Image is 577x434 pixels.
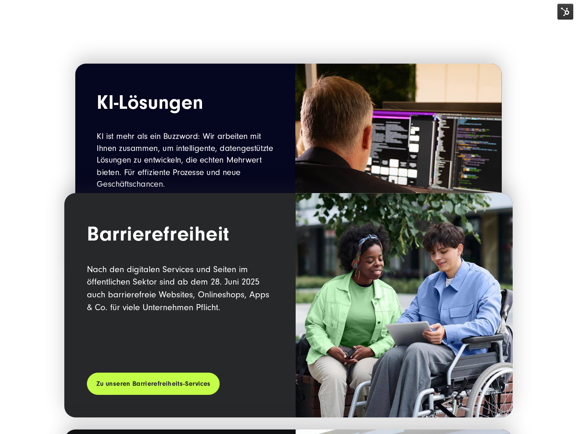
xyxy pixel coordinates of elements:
[87,373,220,395] a: Zu unseren Barrierefreiheits-Services
[97,92,274,116] h2: KI-Lösungen
[97,130,274,190] p: KI ist mehr als ein Buzzword: Wir arbeiten mit Ihnen zusammen, um intelligente, datengestützte Lö...
[87,263,273,314] p: Nach den digitalen Services und Seiten im öffentlichen Sektor sind ab dem 28. Juni 2025 auch barr...
[295,64,502,277] img: Ein Geschäftsmann wird von hinten vor einem großen Bildschirm mit Code gezeigt. Symbolbild für KI...
[557,4,573,20] img: HubSpot Tools-Menüschalter
[296,193,513,417] img: Symbolbild für "Digitale Barrierefreiheit": Eine junge Frau mit lockigem Haar und einer bunten Ha...
[87,223,273,248] h2: Barrierefreiheit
